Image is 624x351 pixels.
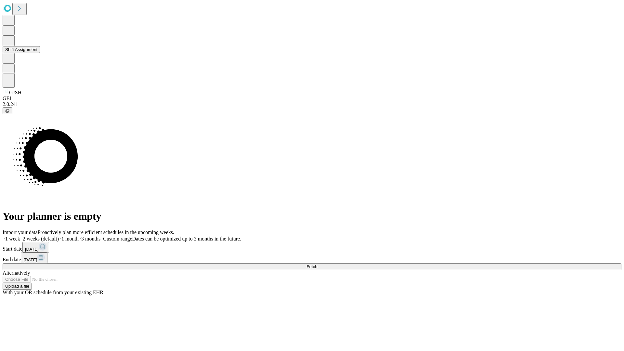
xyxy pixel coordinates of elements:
[21,253,47,263] button: [DATE]
[23,257,37,262] span: [DATE]
[3,290,103,295] span: With your OR schedule from your existing EHR
[103,236,132,241] span: Custom range
[25,247,39,252] span: [DATE]
[22,242,49,253] button: [DATE]
[23,236,59,241] span: 2 weeks (default)
[132,236,241,241] span: Dates can be optimized up to 3 months in the future.
[9,90,21,95] span: GJSH
[3,253,621,263] div: End date
[3,263,621,270] button: Fetch
[3,46,40,53] button: Shift Assignment
[38,229,174,235] span: Proactively plan more efficient schedules in the upcoming weeks.
[61,236,79,241] span: 1 month
[5,108,10,113] span: @
[3,210,621,222] h1: Your planner is empty
[3,101,621,107] div: 2.0.241
[5,236,20,241] span: 1 week
[3,96,621,101] div: GEI
[3,242,621,253] div: Start date
[3,283,32,290] button: Upload a file
[3,229,38,235] span: Import your data
[306,264,317,269] span: Fetch
[3,270,30,276] span: Alternatively
[81,236,100,241] span: 3 months
[3,107,12,114] button: @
